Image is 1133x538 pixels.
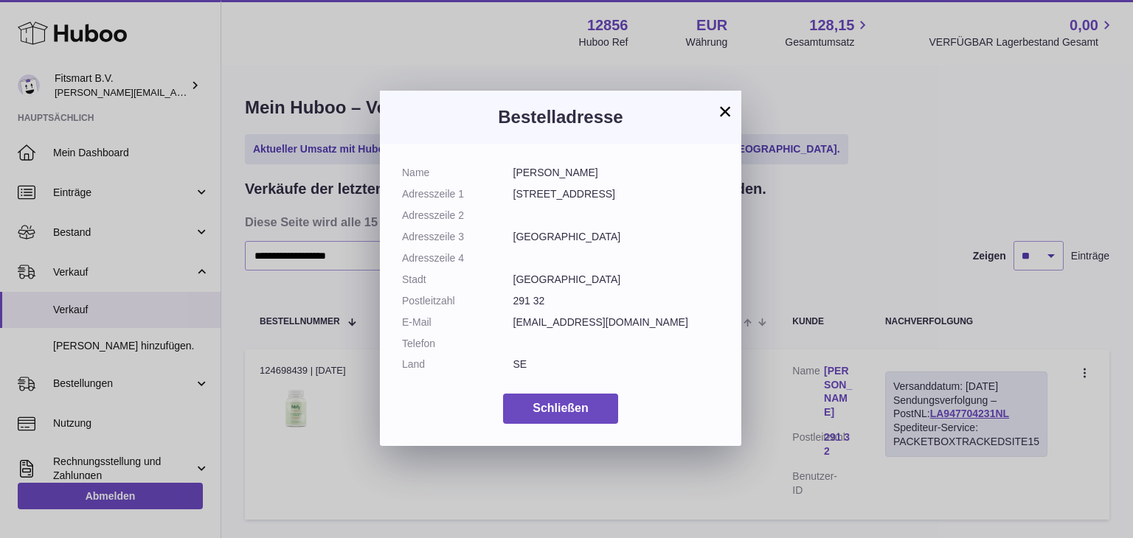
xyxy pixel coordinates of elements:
[533,402,589,414] span: Schließen
[402,273,513,287] dt: Stadt
[716,102,734,120] button: ×
[513,230,720,244] dd: [GEOGRAPHIC_DATA]
[402,166,513,180] dt: Name
[503,394,618,424] button: Schließen
[513,187,720,201] dd: [STREET_ADDRESS]
[402,230,513,244] dt: Adresszeile 3
[513,166,720,180] dd: [PERSON_NAME]
[513,315,720,329] dd: [EMAIL_ADDRESS][DOMAIN_NAME]
[402,187,513,201] dt: Adresszeile 1
[402,337,513,351] dt: Telefon
[513,357,720,371] dd: SE
[402,315,513,329] dt: E-Mail
[402,105,719,129] h3: Bestelladresse
[402,294,513,308] dt: Postleitzahl
[402,357,513,371] dt: Land
[513,273,720,287] dd: [GEOGRAPHIC_DATA]
[402,251,513,265] dt: Adresszeile 4
[402,209,513,223] dt: Adresszeile 2
[513,294,720,308] dd: 291 32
